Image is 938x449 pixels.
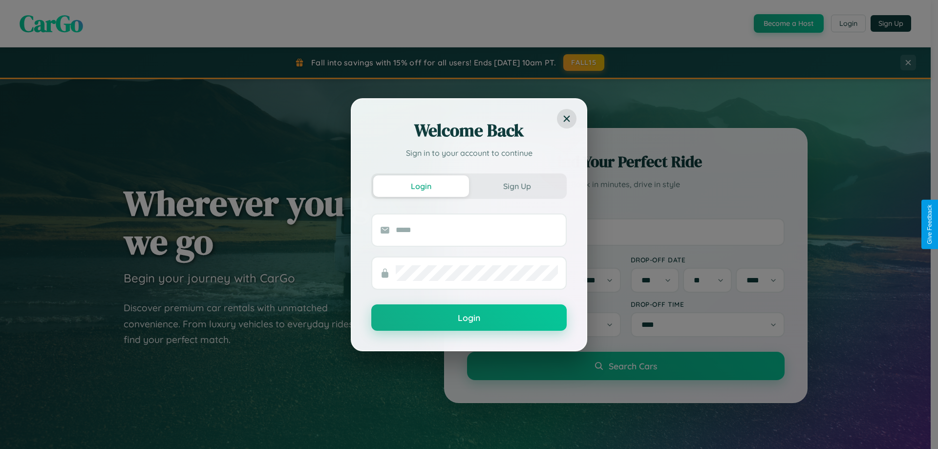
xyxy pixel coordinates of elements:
h2: Welcome Back [371,119,567,142]
button: Login [371,304,567,331]
button: Login [373,175,469,197]
p: Sign in to your account to continue [371,147,567,159]
button: Sign Up [469,175,565,197]
div: Give Feedback [926,205,933,244]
